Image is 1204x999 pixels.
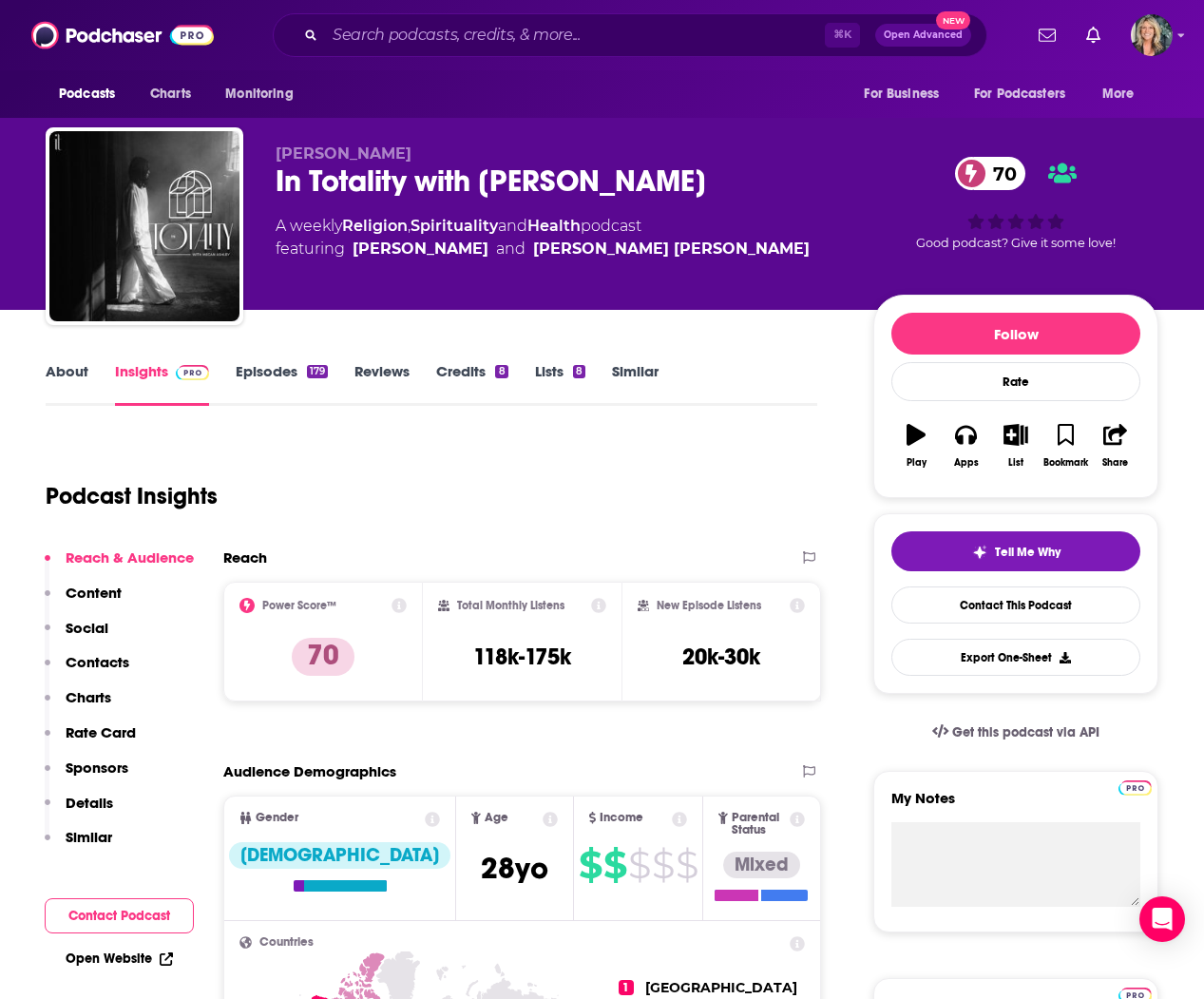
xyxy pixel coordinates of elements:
span: and [498,217,527,235]
img: In Totality with Megan Ashley [49,131,239,321]
a: Spirituality [411,217,498,235]
p: Contacts [66,653,129,671]
span: featuring [276,238,810,260]
button: Share [1091,412,1140,480]
a: Episodes179 [236,362,328,406]
span: 1 [619,980,634,995]
div: Rate [891,362,1140,401]
div: 8 [573,365,585,378]
h2: Audience Demographics [223,762,396,780]
a: Pro website [1118,778,1152,796]
h1: Podcast Insights [46,482,218,510]
span: Parental Status [732,812,787,836]
span: New [936,11,970,29]
span: and [496,238,526,260]
h2: New Episode Listens [657,599,761,612]
span: Age [485,812,508,824]
div: Mixed [723,852,800,878]
span: Tell Me Why [995,545,1061,560]
a: InsightsPodchaser Pro [115,362,209,406]
p: Reach & Audience [66,548,194,567]
span: $ [603,850,626,880]
a: Health [527,217,581,235]
div: Play [907,457,927,469]
p: Sponsors [66,759,128,777]
div: Search podcasts, credits, & more... [273,13,987,57]
span: [PERSON_NAME] [276,144,411,163]
label: My Notes [891,789,1140,822]
p: Details [66,794,113,812]
button: Open AdvancedNew [875,24,971,47]
a: Religion [342,217,408,235]
button: Details [45,794,113,829]
a: Get this podcast via API [917,709,1115,756]
span: $ [628,850,650,880]
h3: 20k-30k [682,643,760,671]
button: Play [891,412,941,480]
span: ⌘ K [825,23,860,48]
div: [DEMOGRAPHIC_DATA] [229,842,450,869]
button: Bookmark [1041,412,1090,480]
span: 70 [974,157,1026,190]
span: Gender [256,812,298,824]
span: Podcasts [59,81,115,107]
span: Good podcast? Give it some love! [916,236,1116,250]
h2: Reach [223,548,267,567]
button: Similar [45,828,112,863]
button: open menu [212,76,317,112]
a: Megan Ashley Brooks [533,238,810,260]
button: List [991,412,1041,480]
span: Get this podcast via API [952,724,1099,740]
button: open menu [1089,76,1158,112]
a: Charts [138,76,202,112]
a: Open Website [66,951,173,967]
img: tell me why sparkle [972,545,987,560]
span: Monitoring [225,81,293,107]
a: Lists8 [535,362,585,406]
button: Contacts [45,653,129,688]
button: Sponsors [45,759,128,794]
button: Contact Podcast [45,898,194,933]
span: Open Advanced [884,30,963,40]
div: Open Intercom Messenger [1139,896,1185,942]
span: For Business [864,81,939,107]
a: Credits8 [436,362,507,406]
button: Reach & Audience [45,548,194,584]
a: B.Simone [353,238,488,260]
button: Follow [891,313,1140,355]
div: Bookmark [1043,457,1088,469]
a: 70 [955,157,1026,190]
a: Similar [612,362,659,406]
a: Show notifications dropdown [1079,19,1108,51]
p: Social [66,619,108,637]
div: 70Good podcast? Give it some love! [873,144,1158,262]
h2: Power Score™ [262,599,336,612]
button: Show profile menu [1131,14,1173,56]
img: Podchaser Pro [1118,780,1152,796]
div: Apps [954,457,979,469]
button: Social [45,619,108,654]
a: Contact This Podcast [891,586,1140,624]
button: Apps [941,412,990,480]
p: Similar [66,828,112,846]
a: Reviews [354,362,410,406]
span: [GEOGRAPHIC_DATA] [645,979,797,996]
button: Charts [45,688,111,723]
span: Countries [259,936,314,949]
div: 8 [495,365,507,378]
span: $ [579,850,602,880]
button: tell me why sparkleTell Me Why [891,531,1140,571]
span: 28 yo [481,850,548,887]
p: Charts [66,688,111,706]
a: About [46,362,88,406]
span: Income [600,812,643,824]
a: Podchaser - Follow, Share and Rate Podcasts [31,17,214,53]
button: Content [45,584,122,619]
img: Podchaser Pro [176,365,209,380]
span: More [1102,81,1135,107]
button: open menu [850,76,963,112]
span: Charts [150,81,191,107]
span: $ [676,850,698,880]
p: Rate Card [66,723,136,741]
